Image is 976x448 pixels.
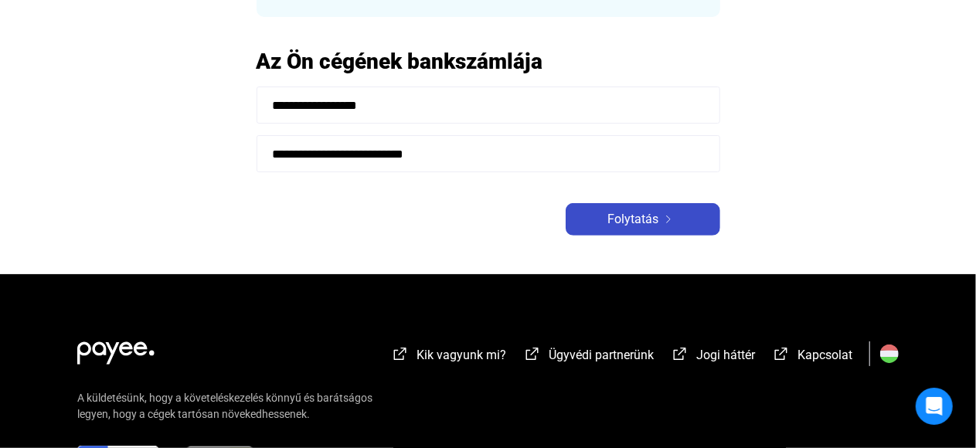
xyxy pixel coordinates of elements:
div: Open Intercom Messenger [916,388,953,425]
a: external-link-whiteJogi háttér [671,350,755,365]
img: white-payee-white-dot.svg [77,333,155,365]
img: external-link-white [523,346,542,361]
a: external-link-whiteKik vagyunk mi? [391,350,506,365]
img: external-link-white [671,346,689,361]
img: arrow-right-white [659,216,678,223]
img: external-link-white [391,346,410,361]
a: external-link-whiteÜgyvédi partnerünk [523,350,654,365]
span: Kapcsolat [797,348,852,362]
a: external-link-whiteKapcsolat [772,350,852,365]
h2: Az Ön cégének bankszámlája [257,48,720,75]
span: Folytatás [608,210,659,229]
img: external-link-white [772,346,791,361]
img: HU.svg [880,344,899,363]
span: Jogi háttér [696,348,755,362]
span: Ügyvédi partnerünk [549,348,654,362]
span: Kik vagyunk mi? [417,348,506,362]
button: Folytatásarrow-right-white [566,203,720,236]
